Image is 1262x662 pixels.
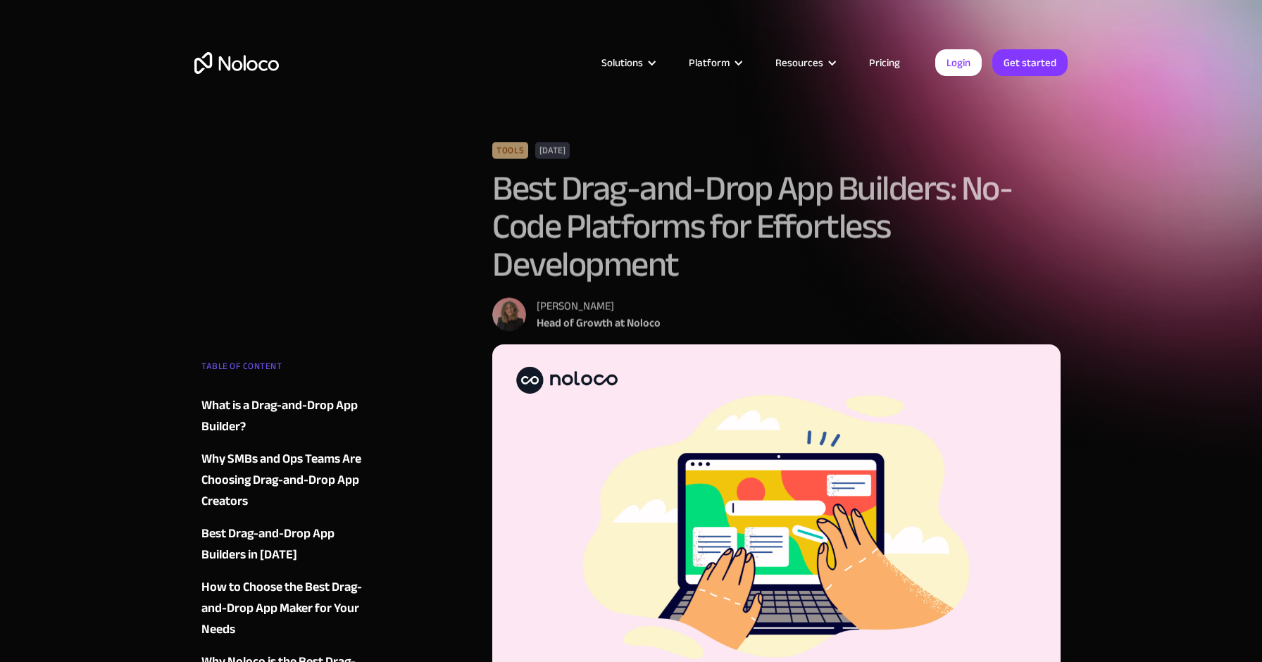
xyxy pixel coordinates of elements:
a: Login [935,49,982,76]
div: Solutions [584,54,671,72]
div: [PERSON_NAME] [537,298,661,315]
h1: Best Drag-and-Drop App Builders: No-Code Platforms for Effortless Development [492,170,1061,284]
div: Platform [671,54,758,72]
div: Solutions [601,54,643,72]
a: home [194,52,279,74]
div: Resources [775,54,823,72]
a: What is a Drag-and-Drop App Builder? [201,395,372,437]
a: Get started [992,49,1068,76]
div: [DATE] [536,142,570,159]
a: How to Choose the Best Drag-and-Drop App Maker for Your Needs [201,577,372,640]
div: TABLE OF CONTENT [201,356,372,384]
div: Resources [758,54,851,72]
div: Tools [492,142,528,159]
a: Best Drag-and-Drop App Builders in [DATE] [201,523,372,566]
div: Head of Growth at Noloco [537,315,661,332]
a: Why SMBs and Ops Teams Are Choosing Drag-and-Drop App Creators [201,449,372,512]
div: Platform [689,54,730,72]
a: Pricing [851,54,918,72]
